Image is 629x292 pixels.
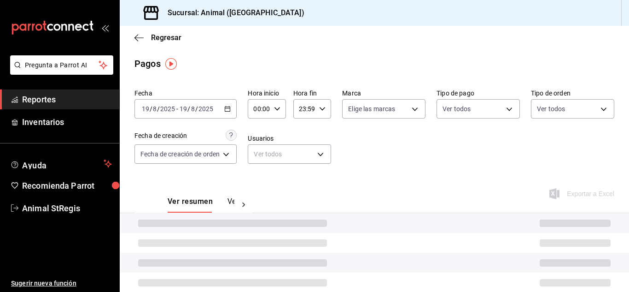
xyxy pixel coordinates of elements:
[195,105,198,113] span: /
[134,131,187,141] div: Fecha de creación
[134,33,181,42] button: Regresar
[198,105,214,113] input: ----
[168,197,234,213] div: navigation tabs
[165,58,177,70] img: Tooltip marker
[151,33,181,42] span: Regresar
[160,105,175,113] input: ----
[248,135,331,142] label: Usuarios
[348,104,395,113] span: Elige las marcas
[293,90,331,96] label: Hora fin
[134,90,237,96] label: Fecha
[248,90,285,96] label: Hora inicio
[22,202,112,215] span: Animal StRegis
[342,90,425,96] label: Marca
[101,24,109,31] button: open_drawer_menu
[537,104,565,113] span: Ver todos
[152,105,157,113] input: --
[11,279,112,288] span: Sugerir nueva función
[437,90,520,96] label: Tipo de pago
[10,55,113,75] button: Pregunta a Parrot AI
[134,57,161,71] div: Pagos
[150,105,152,113] span: /
[248,144,331,164] div: Ver todos
[187,105,190,113] span: /
[227,197,262,213] button: Ver pagos
[6,67,113,77] a: Pregunta a Parrot AI
[25,60,99,70] span: Pregunta a Parrot AI
[179,105,187,113] input: --
[160,7,304,18] h3: Sucursal: Animal ([GEOGRAPHIC_DATA])
[157,105,160,113] span: /
[22,158,100,169] span: Ayuda
[22,116,112,128] span: Inventarios
[191,105,195,113] input: --
[168,197,213,213] button: Ver resumen
[176,105,178,113] span: -
[531,90,614,96] label: Tipo de orden
[443,104,471,113] span: Ver todos
[22,179,112,192] span: Recomienda Parrot
[141,105,150,113] input: --
[22,93,112,106] span: Reportes
[140,149,220,159] span: Fecha de creación de orden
